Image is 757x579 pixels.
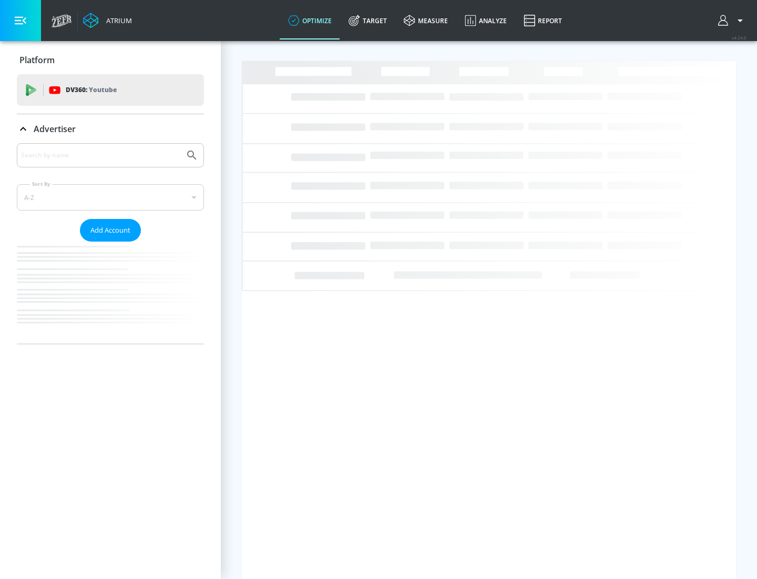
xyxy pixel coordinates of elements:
a: Target [340,2,395,39]
div: Advertiser [17,143,204,344]
div: Advertiser [17,114,204,144]
div: A-Z [17,184,204,211]
p: Advertiser [34,123,76,135]
div: Atrium [102,16,132,25]
p: Platform [19,54,55,66]
a: optimize [280,2,340,39]
div: Platform [17,45,204,75]
a: Atrium [83,13,132,28]
button: Add Account [80,219,141,242]
span: Add Account [90,224,130,236]
a: Analyze [456,2,515,39]
a: Report [515,2,570,39]
div: DV360: Youtube [17,74,204,106]
input: Search by name [21,148,180,162]
p: Youtube [89,84,117,95]
span: v 4.24.0 [732,35,746,41]
a: measure [395,2,456,39]
nav: list of Advertiser [17,242,204,344]
label: Sort By [30,181,53,187]
p: DV360: [66,84,117,96]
